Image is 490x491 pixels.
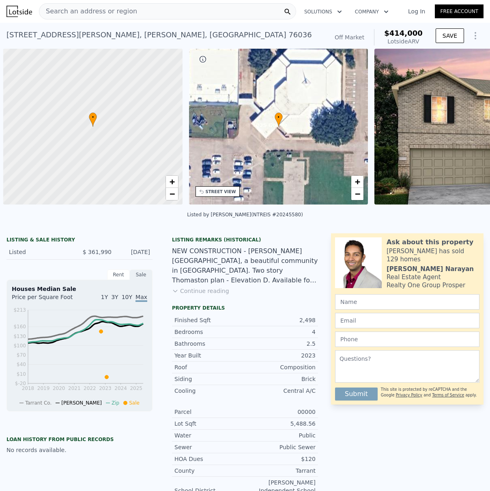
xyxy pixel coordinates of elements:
div: Listing Remarks (Historical) [172,237,318,243]
tspan: $130 [13,334,26,339]
div: Lotside ARV [384,37,423,45]
div: Rent [107,269,130,280]
button: SAVE [436,28,464,43]
div: Parcel [174,408,245,416]
span: − [355,189,360,199]
div: This site is protected by reCAPTCHA and the Google and apply. [381,384,479,401]
a: Free Account [435,4,484,18]
div: Central A/C [245,387,316,395]
button: Continue reading [172,287,229,295]
a: Zoom out [351,188,363,200]
div: No records available. [6,446,153,454]
img: Lotside [6,6,32,17]
div: County [174,467,245,475]
div: Ask about this property [387,237,473,247]
div: [PERSON_NAME] has sold 129 homes [387,247,479,263]
a: Zoom out [166,188,178,200]
div: 2023 [245,351,316,360]
input: Email [335,313,479,328]
div: Property details [172,305,318,311]
div: 2.5 [245,340,316,348]
div: STREET VIEW [206,189,236,195]
button: Company [348,4,395,19]
tspan: $160 [13,324,26,329]
div: Real Estate Agent [387,273,441,281]
a: Zoom in [351,176,363,188]
div: LISTING & SALE HISTORY [6,237,153,245]
div: Listed by [PERSON_NAME] (NTREIS #20245580) [187,212,303,218]
tspan: $-20 [15,381,26,386]
div: Year Built [174,351,245,360]
div: [PERSON_NAME] Narayan [387,265,474,273]
div: [STREET_ADDRESS][PERSON_NAME] , [PERSON_NAME] , [GEOGRAPHIC_DATA] 76036 [6,29,312,41]
div: 5,488.56 [245,420,316,428]
div: Realty One Group Prosper [387,281,465,289]
tspan: 2018 [22,385,34,391]
div: Off Market [335,33,364,41]
div: 00000 [245,408,316,416]
div: • [275,112,283,127]
div: Tarrant [245,467,316,475]
tspan: 2022 [84,385,96,391]
a: Terms of Service [432,393,464,397]
div: Bathrooms [174,340,245,348]
span: 3Y [111,294,118,300]
div: Bedrooms [174,328,245,336]
div: Houses Median Sale [12,285,147,293]
tspan: 2019 [37,385,50,391]
div: Lot Sqft [174,420,245,428]
tspan: 2021 [68,385,81,391]
tspan: 2020 [53,385,65,391]
span: Sale [129,400,140,406]
div: Siding [174,375,245,383]
span: $ 361,990 [83,249,112,255]
div: Finished Sqft [174,316,245,324]
span: 10Y [122,294,132,300]
div: Water [174,431,245,439]
input: Phone [335,332,479,347]
a: Privacy Policy [396,393,422,397]
span: − [169,189,174,199]
span: [PERSON_NAME] [61,400,102,406]
span: Max [135,294,147,302]
tspan: 2024 [114,385,127,391]
div: HOA Dues [174,455,245,463]
div: Public [245,431,316,439]
tspan: $40 [17,362,26,367]
div: Loan history from public records [6,436,153,443]
div: Listed [9,248,73,256]
tspan: $70 [17,352,26,358]
span: Tarrant Co. [25,400,52,406]
tspan: 2025 [130,385,142,391]
span: + [169,177,174,187]
button: Submit [335,388,378,401]
span: 1Y [101,294,108,300]
div: Price per Square Foot [12,293,80,306]
div: • [89,112,97,127]
button: Solutions [298,4,348,19]
div: [DATE] [118,248,150,256]
a: Log In [398,7,435,15]
div: Cooling [174,387,245,395]
span: Search an address or region [39,6,137,16]
div: Sewer [174,443,245,451]
tspan: $213 [13,307,26,313]
a: Zoom in [166,176,178,188]
div: Roof [174,363,245,371]
span: • [89,114,97,121]
div: $120 [245,455,316,463]
tspan: $100 [13,343,26,349]
button: Show Options [467,28,484,44]
div: 4 [245,328,316,336]
tspan: $10 [17,371,26,377]
div: Composition [245,363,316,371]
span: $414,000 [384,29,423,37]
div: Brick [245,375,316,383]
div: 2,498 [245,316,316,324]
span: Zip [112,400,119,406]
tspan: 2023 [99,385,112,391]
div: Public Sewer [245,443,316,451]
span: + [355,177,360,187]
span: • [275,114,283,121]
div: NEW CONSTRUCTION - [PERSON_NAME][GEOGRAPHIC_DATA], a beautiful community in [GEOGRAPHIC_DATA]. Tw... [172,246,318,285]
